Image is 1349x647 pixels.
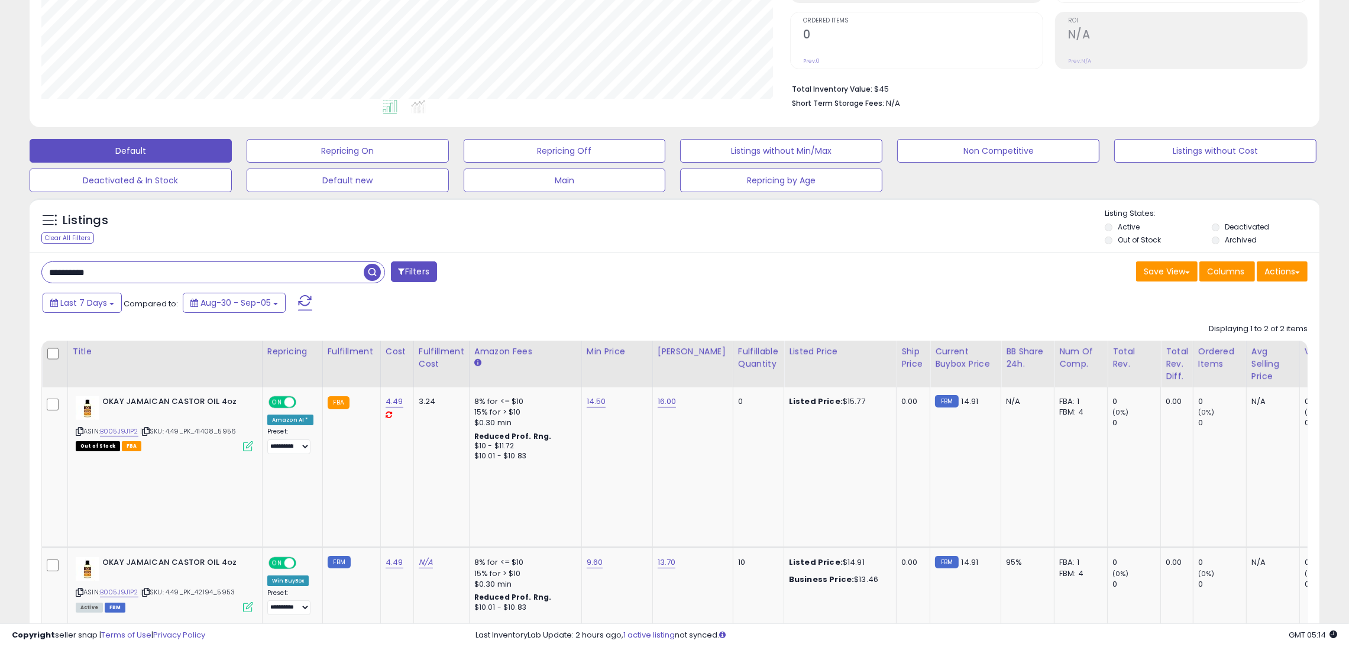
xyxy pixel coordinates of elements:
[1059,345,1102,370] div: Num of Comp.
[247,169,449,192] button: Default new
[1006,345,1049,370] div: BB Share 24h.
[474,358,481,368] small: Amazon Fees.
[63,212,108,229] h5: Listings
[1112,345,1156,370] div: Total Rev.
[267,589,313,615] div: Preset:
[386,345,409,358] div: Cost
[464,139,666,163] button: Repricing Off
[886,98,900,109] span: N/A
[1199,261,1255,282] button: Columns
[295,397,313,407] span: OFF
[328,556,351,568] small: FBM
[386,557,403,568] a: 4.49
[587,557,603,568] a: 9.60
[295,558,313,568] span: OFF
[386,396,403,407] a: 4.49
[1289,629,1337,640] span: 2025-09-14 05:14 GMT
[1006,396,1045,407] div: N/A
[474,579,572,590] div: $0.30 min
[140,587,235,597] span: | SKU: 4.49_PK_42194_5953
[76,603,103,613] span: All listings currently available for purchase on Amazon
[101,629,151,640] a: Terms of Use
[419,345,464,370] div: Fulfillment Cost
[738,396,775,407] div: 0
[935,556,958,568] small: FBM
[1198,345,1241,370] div: Ordered Items
[658,345,728,358] div: [PERSON_NAME]
[1059,407,1098,418] div: FBM: 4
[738,557,775,568] div: 10
[30,139,232,163] button: Default
[803,18,1042,24] span: Ordered Items
[680,169,882,192] button: Repricing by Age
[391,261,437,282] button: Filters
[1305,569,1321,578] small: (0%)
[474,451,572,461] div: $10.01 - $10.83
[1112,557,1160,568] div: 0
[474,592,552,602] b: Reduced Prof. Rng.
[464,169,666,192] button: Main
[1198,407,1215,417] small: (0%)
[1251,345,1295,383] div: Avg Selling Price
[1198,579,1246,590] div: 0
[1251,557,1290,568] div: N/A
[587,396,606,407] a: 14.50
[474,603,572,613] div: $10.01 - $10.83
[1166,345,1188,383] div: Total Rev. Diff.
[789,574,887,585] div: $13.46
[792,84,872,94] b: Total Inventory Value:
[658,396,677,407] a: 16.00
[475,630,1337,641] div: Last InventoryLab Update: 2 hours ago, not synced.
[897,139,1099,163] button: Non Competitive
[901,557,921,568] div: 0.00
[1059,557,1098,568] div: FBA: 1
[1207,266,1244,277] span: Columns
[738,345,779,370] div: Fulfillable Quantity
[41,232,94,244] div: Clear All Filters
[474,441,572,451] div: $10 - $11.72
[962,557,979,568] span: 14.91
[1059,568,1098,579] div: FBM: 4
[803,57,820,64] small: Prev: 0
[328,396,350,409] small: FBA
[1225,222,1269,232] label: Deactivated
[789,345,891,358] div: Listed Price
[12,629,55,640] strong: Copyright
[474,557,572,568] div: 8% for <= $10
[1114,139,1316,163] button: Listings without Cost
[1006,557,1045,568] div: 95%
[803,28,1042,44] h2: 0
[1305,407,1321,417] small: (0%)
[680,139,882,163] button: Listings without Min/Max
[1136,261,1198,282] button: Save View
[474,396,572,407] div: 8% for <= $10
[1209,323,1308,335] div: Displaying 1 to 2 of 2 items
[1112,418,1160,428] div: 0
[901,345,925,370] div: Ship Price
[1251,396,1290,407] div: N/A
[328,345,376,358] div: Fulfillment
[1118,222,1140,232] label: Active
[1112,579,1160,590] div: 0
[105,603,126,613] span: FBM
[587,345,648,358] div: Min Price
[43,293,122,313] button: Last 7 Days
[1068,18,1307,24] span: ROI
[1068,28,1307,44] h2: N/A
[267,428,313,454] div: Preset:
[102,396,246,410] b: OKAY JAMAICAN CASTOR OIL 4oz
[1105,208,1319,219] p: Listing States:
[474,418,572,428] div: $0.30 min
[1112,569,1129,578] small: (0%)
[267,415,313,425] div: Amazon AI *
[76,557,253,611] div: ASIN:
[792,81,1299,95] li: $45
[474,345,577,358] div: Amazon Fees
[474,568,572,579] div: 15% for > $10
[935,395,958,407] small: FBM
[419,396,460,407] div: 3.24
[100,587,138,597] a: B005J9J1P2
[419,557,433,568] a: N/A
[1198,396,1246,407] div: 0
[183,293,286,313] button: Aug-30 - Sep-05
